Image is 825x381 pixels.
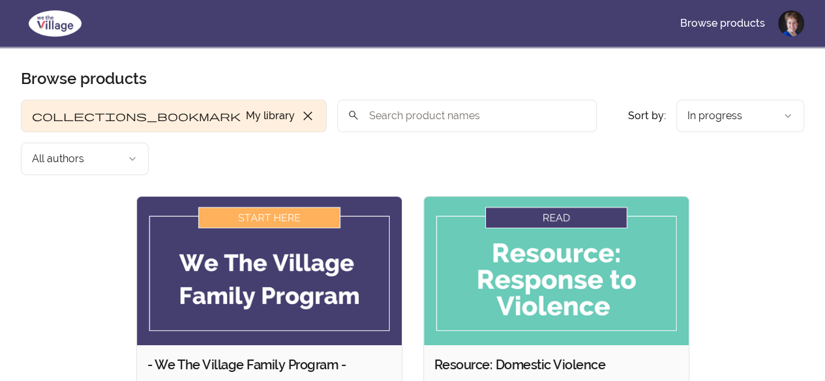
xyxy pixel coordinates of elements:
img: Product image for - We The Village Family Program - [137,197,402,345]
img: Profile image for Karen Riggers [778,10,804,36]
input: Search product names [337,100,597,132]
h2: - We The Village Family Program - [147,356,391,374]
button: Filter by My library [21,100,327,132]
h2: Resource: Domestic Violence [434,356,678,374]
img: Product image for Resource: Domestic Violence [424,197,689,345]
span: search [348,106,359,124]
button: Filter by author [21,143,149,175]
img: We The Village logo [21,8,89,39]
span: collections_bookmark [32,108,241,124]
button: Product sort options [676,100,804,132]
span: Sort by: [628,109,666,122]
h2: Browse products [21,68,147,89]
a: Browse products [670,8,775,39]
span: close [300,108,316,124]
nav: Main [670,8,804,39]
